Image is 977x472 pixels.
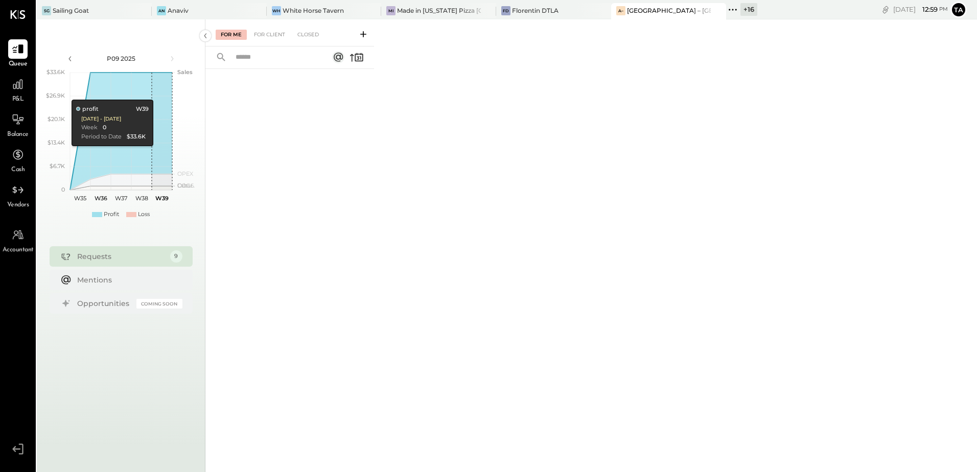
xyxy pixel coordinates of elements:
[135,195,148,202] text: W38
[135,105,148,113] div: W39
[1,145,35,175] a: Cash
[77,251,165,262] div: Requests
[77,298,131,309] div: Opportunities
[7,130,29,139] span: Balance
[81,133,121,141] div: Period to Date
[11,166,25,175] span: Cash
[46,68,65,76] text: $33.6K
[627,6,711,15] div: [GEOGRAPHIC_DATA] – [GEOGRAPHIC_DATA]
[126,133,145,141] div: $33.6K
[42,6,51,15] div: SG
[136,299,182,309] div: Coming Soon
[9,60,28,69] span: Queue
[46,92,65,99] text: $26.9K
[104,210,119,219] div: Profit
[3,246,34,255] span: Accountant
[1,75,35,104] a: P&L
[53,6,89,15] div: Sailing Goat
[94,195,107,202] text: W36
[740,3,757,16] div: + 16
[501,6,510,15] div: FD
[12,95,24,104] span: P&L
[880,4,891,15] div: copy link
[81,124,97,132] div: Week
[48,139,65,146] text: $13.4K
[272,6,281,15] div: WH
[48,115,65,123] text: $20.1K
[616,6,625,15] div: A–
[115,195,127,202] text: W37
[249,30,290,40] div: For Client
[177,68,193,76] text: Sales
[397,6,481,15] div: Made in [US_STATE] Pizza [GEOGRAPHIC_DATA]
[168,6,189,15] div: Anaviv
[292,30,324,40] div: Closed
[1,110,35,139] a: Balance
[81,115,121,123] div: [DATE] - [DATE]
[61,186,65,193] text: 0
[1,180,35,210] a: Vendors
[138,210,150,219] div: Loss
[283,6,344,15] div: White Horse Tavern
[76,105,98,113] div: profit
[177,170,194,177] text: OPEX
[170,250,182,263] div: 9
[512,6,559,15] div: Florentin DTLA
[74,195,86,202] text: W35
[950,2,967,18] button: Ta
[7,201,29,210] span: Vendors
[155,195,169,202] text: W39
[1,225,35,255] a: Accountant
[78,54,165,63] div: P09 2025
[893,5,948,14] div: [DATE]
[1,39,35,69] a: Queue
[50,162,65,170] text: $6.7K
[102,124,106,132] div: 0
[77,275,177,285] div: Mentions
[157,6,166,15] div: An
[216,30,247,40] div: For Me
[386,6,396,15] div: Mi
[177,182,195,189] text: Occu...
